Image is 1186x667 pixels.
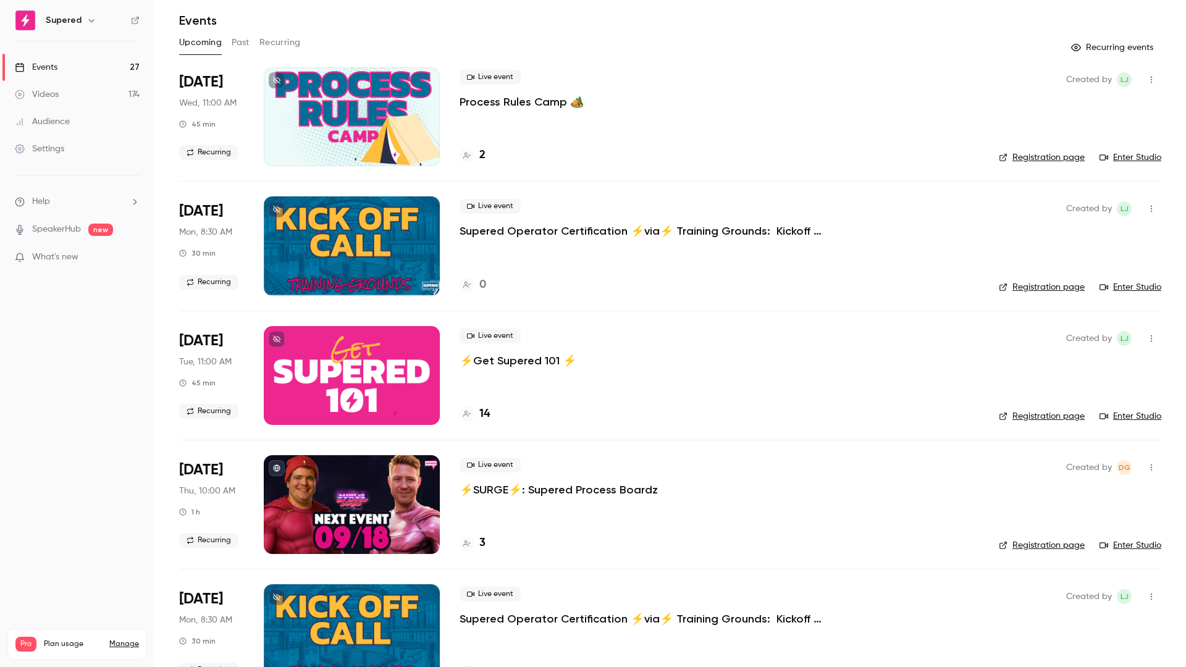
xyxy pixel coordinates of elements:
[1121,589,1129,604] span: LJ
[44,639,102,649] span: Plan usage
[999,539,1085,552] a: Registration page
[1066,38,1161,57] button: Recurring events
[1066,460,1112,475] span: Created by
[479,277,486,293] h4: 0
[460,611,830,626] a: Supered Operator Certification ⚡️via⚡️ Training Grounds: Kickoff Call
[15,143,64,155] div: Settings
[15,195,140,208] li: help-dropdown-opener
[460,329,521,343] span: Live event
[1121,331,1129,346] span: LJ
[1100,151,1161,164] a: Enter Studio
[179,248,216,258] div: 30 min
[32,195,50,208] span: Help
[109,639,139,649] a: Manage
[460,406,490,422] a: 14
[999,281,1085,293] a: Registration page
[460,458,521,472] span: Live event
[1117,72,1132,87] span: Lindsay John
[88,224,113,236] span: new
[1100,281,1161,293] a: Enter Studio
[179,326,244,425] div: Sep 16 Tue, 12:00 PM (America/New York)
[179,275,238,290] span: Recurring
[1100,410,1161,422] a: Enter Studio
[179,331,223,351] span: [DATE]
[179,67,244,166] div: Sep 10 Wed, 12:00 PM (America/New York)
[1121,201,1129,216] span: LJ
[179,201,223,221] span: [DATE]
[232,33,250,52] button: Past
[460,277,486,293] a: 0
[999,151,1085,164] a: Registration page
[259,33,301,52] button: Recurring
[179,226,232,238] span: Mon, 8:30 AM
[1066,72,1112,87] span: Created by
[179,404,238,419] span: Recurring
[1066,331,1112,346] span: Created by
[460,587,521,602] span: Live event
[179,97,237,109] span: Wed, 11:00 AM
[460,353,576,368] a: ⚡️Get Supered 101 ⚡️
[179,589,223,609] span: [DATE]
[179,460,223,480] span: [DATE]
[1117,331,1132,346] span: Lindsay John
[179,72,223,92] span: [DATE]
[1100,539,1161,552] a: Enter Studio
[46,14,82,27] h6: Supered
[1066,201,1112,216] span: Created by
[15,115,70,128] div: Audience
[32,251,78,264] span: What's new
[179,119,216,129] div: 45 min
[179,13,217,28] h1: Events
[179,33,222,52] button: Upcoming
[1066,589,1112,604] span: Created by
[125,252,140,263] iframe: Noticeable Trigger
[460,199,521,214] span: Live event
[1117,589,1132,604] span: Lindsay John
[15,637,36,652] span: Pro
[999,410,1085,422] a: Registration page
[460,70,521,85] span: Live event
[32,223,81,236] a: SpeakerHub
[15,61,57,73] div: Events
[15,10,35,30] img: Supered
[479,535,486,552] h4: 3
[460,535,486,552] a: 3
[179,614,232,626] span: Mon, 8:30 AM
[479,147,486,164] h4: 2
[1119,460,1130,475] span: DG
[179,196,244,295] div: Sep 15 Mon, 9:30 AM (America/New York)
[460,224,830,238] a: Supered Operator Certification ⚡️via⚡️ Training Grounds: Kickoff Call
[179,636,216,646] div: 30 min
[179,356,232,368] span: Tue, 11:00 AM
[1117,201,1132,216] span: Lindsay John
[179,485,235,497] span: Thu, 10:00 AM
[179,378,216,388] div: 45 min
[460,147,486,164] a: 2
[179,507,200,517] div: 1 h
[15,88,59,101] div: Videos
[460,482,658,497] a: ⚡️SURGE⚡️: Supered Process Boardz
[1117,460,1132,475] span: D'Ana Guiloff
[179,455,244,554] div: Sep 18 Thu, 11:00 AM (America/New York)
[479,406,490,422] h4: 14
[179,533,238,548] span: Recurring
[460,94,584,109] a: Process Rules Camp 🏕️
[179,145,238,160] span: Recurring
[1121,72,1129,87] span: LJ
